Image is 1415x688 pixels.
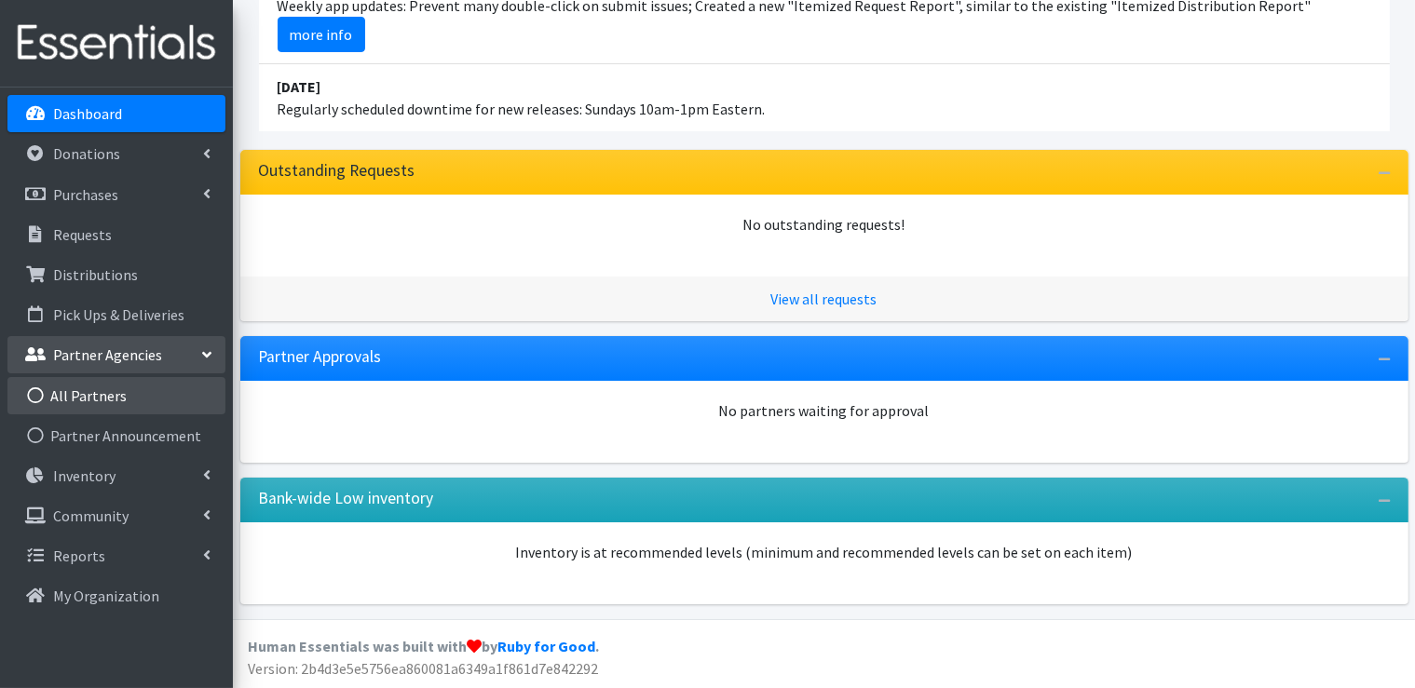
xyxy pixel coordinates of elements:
a: Dashboard [7,95,225,132]
a: Ruby for Good [497,637,595,655]
a: Purchases [7,176,225,213]
p: My Organization [53,587,159,605]
a: Partner Announcement [7,417,225,454]
p: Purchases [53,185,118,204]
p: Inventory [53,466,116,485]
p: Partner Agencies [53,345,162,364]
a: Reports [7,537,225,574]
a: View all requests [771,290,878,308]
div: No partners waiting for approval [259,399,1390,422]
p: Reports [53,546,105,565]
img: HumanEssentials [7,12,225,74]
a: Partner Agencies [7,336,225,373]
p: Donations [53,144,120,163]
p: Inventory is at recommended levels (minimum and recommended levels can be set on each item) [259,541,1390,563]
a: All Partners [7,377,225,414]
p: Pick Ups & Deliveries [53,305,184,324]
div: No outstanding requests! [259,213,1390,236]
a: Pick Ups & Deliveries [7,296,225,333]
a: Requests [7,216,225,253]
strong: [DATE] [278,77,321,96]
p: Requests [53,225,112,244]
a: Distributions [7,256,225,293]
a: more info [278,17,365,52]
a: My Organization [7,577,225,614]
a: Community [7,497,225,534]
span: Version: 2b4d3e5e5756ea860081a6349a1f861d7e842292 [248,659,598,678]
p: Dashboard [53,104,122,123]
h3: Outstanding Requests [259,161,415,181]
p: Distributions [53,265,138,284]
h3: Partner Approvals [259,347,382,367]
h3: Bank-wide Low inventory [259,489,434,508]
strong: Human Essentials was built with by . [248,637,599,655]
a: Inventory [7,457,225,494]
a: Donations [7,135,225,172]
li: Regularly scheduled downtime for new releases: Sundays 10am-1pm Eastern. [259,64,1390,131]
p: Community [53,506,129,525]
